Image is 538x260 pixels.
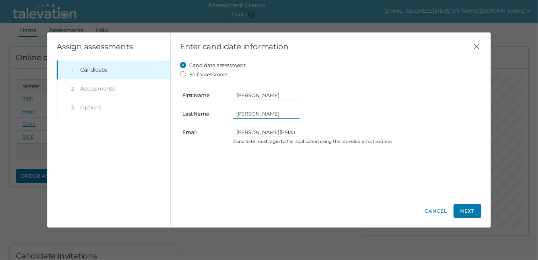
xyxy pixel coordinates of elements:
button: Cancel [424,204,447,218]
label: Last Name [178,111,229,117]
button: Close [472,42,481,51]
span: Enter candidate information [180,42,472,51]
div: 1 [71,66,77,74]
label: First Name [178,92,229,98]
button: Next [454,204,481,218]
label: Email [178,129,229,135]
nav: Wizard steps [57,60,170,117]
label: Self assessment [189,70,229,79]
clr-wizard-title: Assign assessments [57,42,133,51]
clr-control-helper: Candidate must login to the application using the provided email address [233,138,479,144]
span: Candidate [80,66,107,74]
button: 1Candidate [58,60,170,79]
label: Candidate assessment [189,60,245,70]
